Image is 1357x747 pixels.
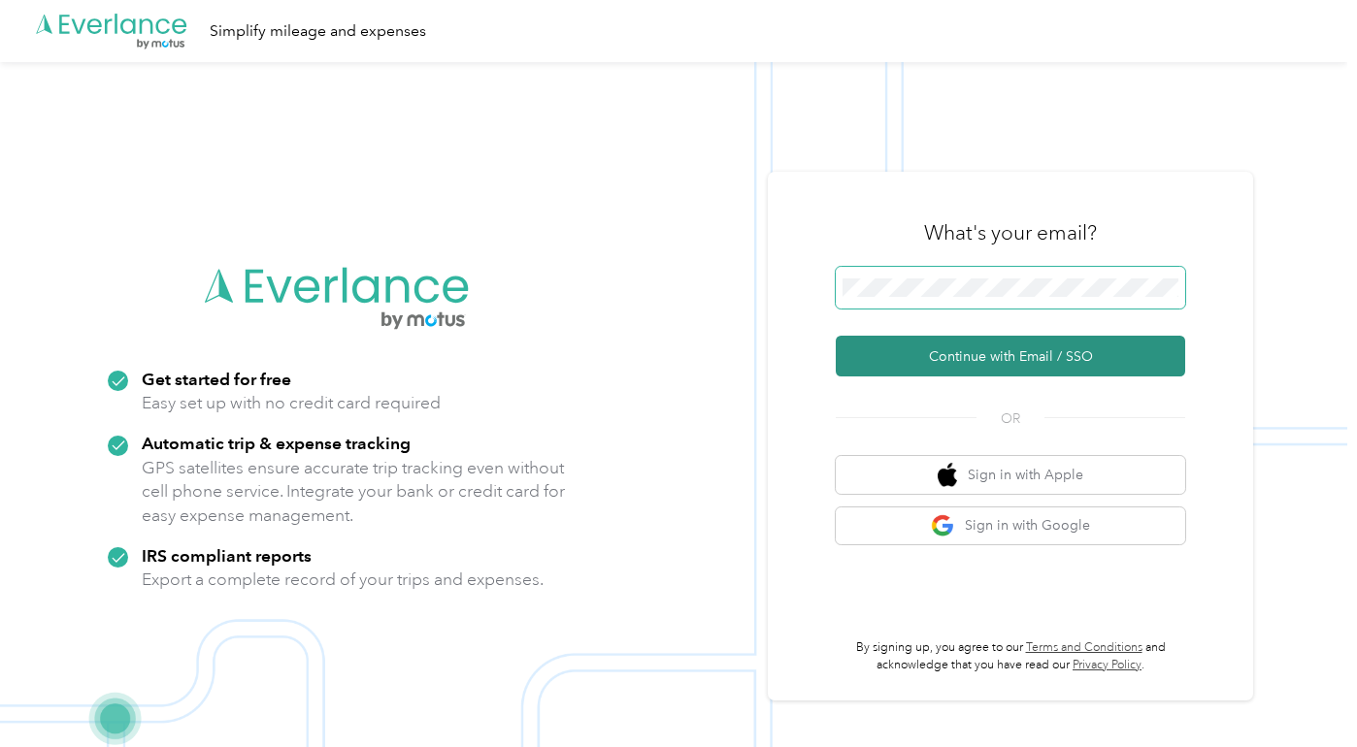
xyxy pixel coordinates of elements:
[142,391,441,415] p: Easy set up with no credit card required
[931,514,955,538] img: google logo
[142,545,312,566] strong: IRS compliant reports
[142,568,544,592] p: Export a complete record of your trips and expenses.
[142,456,566,528] p: GPS satellites ensure accurate trip tracking even without cell phone service. Integrate your bank...
[836,507,1185,545] button: google logoSign in with Google
[976,408,1044,429] span: OR
[142,369,291,389] strong: Get started for free
[836,639,1185,673] p: By signing up, you agree to our and acknowledge that you have read our .
[924,219,1097,246] h3: What's your email?
[1248,638,1357,747] iframe: Everlance-gr Chat Button Frame
[836,336,1185,376] button: Continue with Email / SSO
[142,433,411,453] strong: Automatic trip & expense tracking
[1073,658,1142,672] a: Privacy Policy
[938,463,957,487] img: apple logo
[1026,640,1142,655] a: Terms and Conditions
[836,456,1185,494] button: apple logoSign in with Apple
[210,19,426,44] div: Simplify mileage and expenses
